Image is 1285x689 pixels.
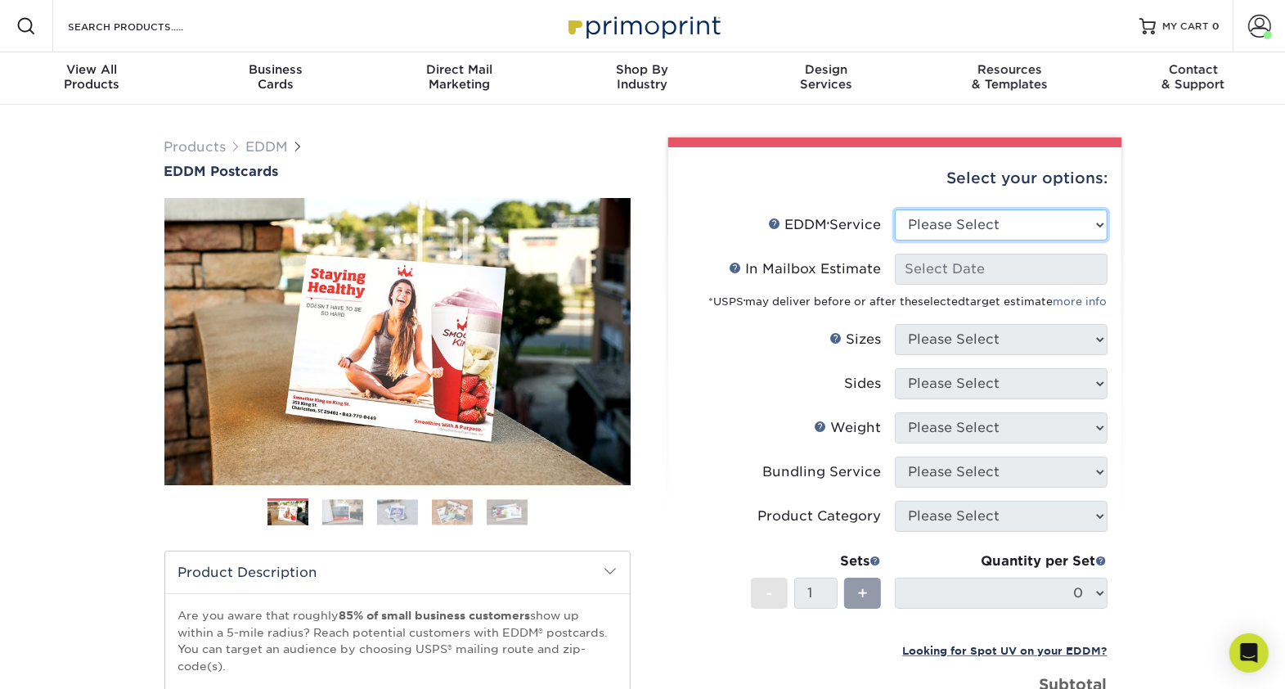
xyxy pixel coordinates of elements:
[681,147,1108,209] div: Select your options:
[735,52,918,105] a: DesignServices
[744,299,746,304] sup: ®
[367,62,550,77] span: Direct Mail
[730,259,882,279] div: In Mailbox Estimate
[550,52,734,105] a: Shop ByIndustry
[758,507,882,526] div: Product Category
[339,609,531,622] strong: 85% of small business customers
[164,181,631,503] img: EDDM Postcards 01
[815,418,882,438] div: Weight
[246,139,289,155] a: EDDM
[709,295,1108,308] small: *USPS may deliver before or after the target estimate
[1102,52,1285,105] a: Contact& Support
[735,62,918,77] span: Design
[1054,295,1108,308] a: more info
[1102,62,1285,77] span: Contact
[183,52,366,105] a: BusinessCards
[367,52,550,105] a: Direct MailMarketing
[267,499,308,528] img: EDDM 01
[751,552,882,571] div: Sets
[766,581,773,606] span: -
[903,645,1108,657] small: Looking for Spot UV on your EDDM?
[164,164,631,179] a: EDDM Postcards
[918,62,1101,92] div: & Templates
[561,8,725,43] img: Primoprint
[550,62,734,92] div: Industry
[769,215,882,235] div: EDDM Service
[1229,633,1269,673] div: Open Intercom Messenger
[828,221,830,227] sup: ®
[895,254,1108,285] input: Select Date
[183,62,366,77] span: Business
[1212,20,1220,32] span: 0
[487,499,528,525] img: EDDM 05
[322,499,363,525] img: EDDM 02
[165,552,630,593] h2: Product Description
[919,295,966,308] span: selected
[830,330,882,349] div: Sizes
[66,16,226,36] input: SEARCH PRODUCTS.....
[918,52,1101,105] a: Resources& Templates
[1162,20,1209,34] span: MY CART
[164,164,279,179] span: EDDM Postcards
[377,499,418,525] img: EDDM 03
[857,581,868,606] span: +
[4,639,139,683] iframe: Google Customer Reviews
[918,62,1101,77] span: Resources
[763,462,882,482] div: Bundling Service
[432,499,473,525] img: EDDM 04
[735,62,918,92] div: Services
[550,62,734,77] span: Shop By
[164,139,227,155] a: Products
[1102,62,1285,92] div: & Support
[845,374,882,394] div: Sides
[183,62,366,92] div: Cards
[367,62,550,92] div: Marketing
[903,642,1108,658] a: Looking for Spot UV on your EDDM?
[895,552,1108,571] div: Quantity per Set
